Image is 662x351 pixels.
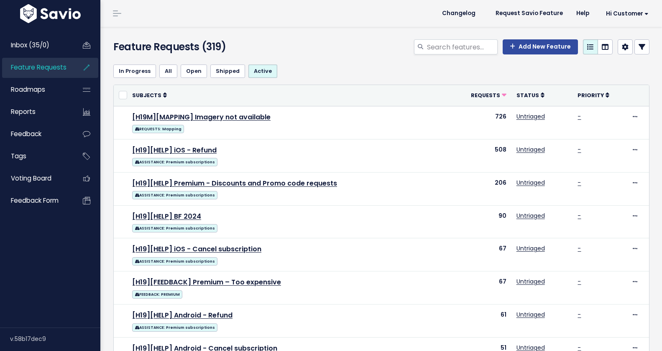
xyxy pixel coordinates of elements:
span: ASSISTANCE: Premium subscriptions [132,191,217,199]
span: Status [516,92,539,99]
span: Feedback [11,129,41,138]
a: Untriaged [516,212,545,220]
a: In Progress [113,65,156,78]
a: Roadmaps [2,80,69,99]
span: Hi Customer [606,10,649,17]
a: [H19][HELP] Android - Refund [132,310,233,320]
a: REQUESTS: Mapping [132,123,184,134]
span: Tags [11,152,26,160]
a: [H19][HELP] iOS - Refund [132,145,217,155]
td: 726 [453,106,511,139]
a: [H19][HELP] Premium - Discounts and Promo code requests [132,178,337,188]
a: [H19M][MAPPING] Imagery not available [132,112,271,122]
td: 508 [453,139,511,172]
input: Search features... [426,39,498,54]
a: Inbox (35/0) [2,36,69,55]
span: Changelog [442,10,475,16]
a: Status [516,91,544,99]
span: Voting Board [11,174,51,183]
a: Request Savio Feature [489,7,570,20]
span: REQUESTS: Mapping [132,125,184,133]
span: Requests [471,92,500,99]
a: ASSISTANCE: Premium subscriptions [132,156,217,167]
a: Voting Board [2,169,69,188]
a: All [159,65,177,78]
a: Untriaged [516,310,545,319]
a: Tags [2,147,69,166]
span: Roadmaps [11,85,45,94]
span: Feedback form [11,196,59,205]
a: Shipped [210,65,245,78]
a: Add New Feature [503,39,578,54]
a: Active [248,65,277,78]
span: Priority [578,92,604,99]
td: 67 [453,271,511,305]
a: Help [570,7,596,20]
a: Open [181,65,207,78]
a: [H19][HELP] BF 2024 [132,212,201,221]
a: - [578,145,581,154]
h4: Feature Requests (319) [113,39,284,54]
td: 61 [453,305,511,338]
td: 90 [453,205,511,238]
a: - [578,212,581,220]
div: v.58b17dec9 [10,328,100,350]
a: Hi Customer [596,7,655,20]
a: - [578,244,581,253]
span: FEEDBACK: PREMIUM [132,290,182,299]
span: ASSISTANCE: Premium subscriptions [132,257,217,266]
a: Untriaged [516,277,545,286]
a: Subjects [132,91,167,99]
td: 206 [453,172,511,205]
a: [H19][HELP] iOS - Cancel subscription [132,244,261,254]
a: Untriaged [516,112,545,121]
span: ASSISTANCE: Premium subscriptions [132,224,217,232]
a: Reports [2,102,69,121]
a: - [578,178,581,187]
a: ASSISTANCE: Premium subscriptions [132,322,217,332]
a: Untriaged [516,244,545,253]
span: Feature Requests [11,63,66,72]
a: - [578,277,581,286]
a: Requests [471,91,506,99]
a: FEEDBACK: PREMIUM [132,289,182,299]
ul: Filter feature requests [113,65,649,78]
a: - [578,112,581,121]
a: ASSISTANCE: Premium subscriptions [132,189,217,200]
span: ASSISTANCE: Premium subscriptions [132,158,217,166]
a: Feedback form [2,191,69,210]
a: Untriaged [516,145,545,154]
a: ASSISTANCE: Premium subscriptions [132,222,217,233]
span: Inbox (35/0) [11,41,49,49]
span: Reports [11,107,36,116]
a: - [578,310,581,319]
a: Untriaged [516,178,545,187]
a: ASSISTANCE: Premium subscriptions [132,256,217,266]
span: ASSISTANCE: Premium subscriptions [132,323,217,332]
a: Feedback [2,124,69,144]
span: Subjects [132,92,161,99]
td: 67 [453,238,511,271]
a: Priority [578,91,609,99]
a: Feature Requests [2,58,69,77]
a: [H19][FEEDBACK] Premium – Too expensive [132,277,281,287]
img: logo-white.9d6f32f41409.svg [18,4,83,23]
